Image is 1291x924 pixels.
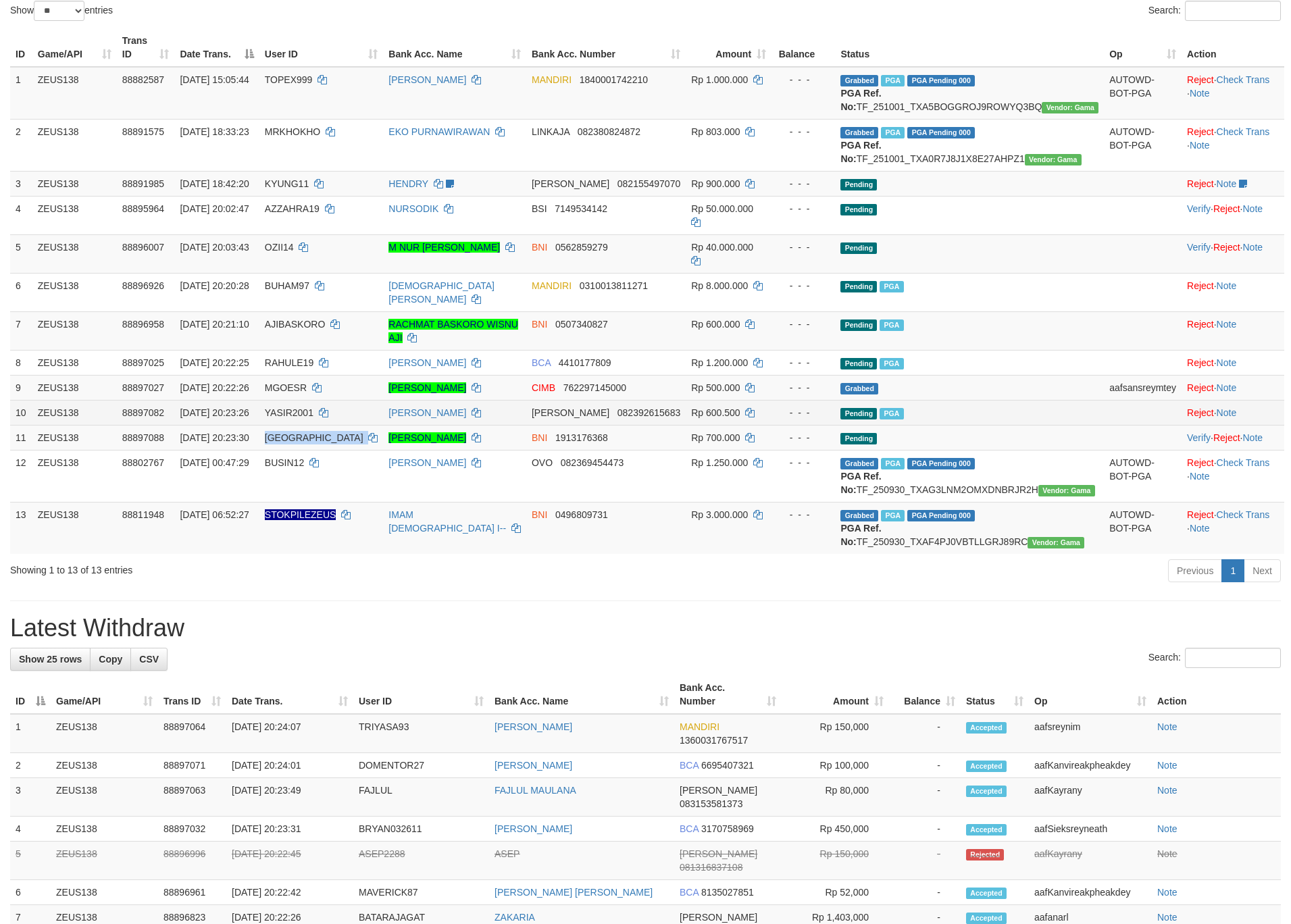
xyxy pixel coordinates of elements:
td: · [1182,350,1284,375]
td: · [1182,273,1284,311]
td: 1 [10,714,51,753]
td: · [1182,375,1284,400]
input: Search: [1185,648,1281,668]
a: Note [1217,319,1237,330]
td: - [889,714,961,753]
a: Note [1217,280,1237,291]
a: [PERSON_NAME] [388,432,466,443]
a: Note [1217,357,1237,368]
span: 88897025 [122,357,164,368]
a: Previous [1168,559,1222,582]
span: BUHAM97 [265,280,309,291]
span: 88802767 [122,457,164,468]
td: ZEUS138 [32,502,117,554]
a: Reject [1187,357,1214,368]
span: 88897088 [122,432,164,443]
th: Trans ID: activate to sort column ascending [158,675,226,714]
span: [DATE] 20:20:28 [180,280,249,291]
span: Grabbed [840,510,878,521]
span: Copy 762297145000 to clipboard [563,382,626,393]
div: - - - [777,125,830,138]
td: 2 [10,753,51,778]
label: Search: [1148,648,1281,668]
td: 2 [10,119,32,171]
span: [DATE] 20:03:43 [180,242,249,253]
td: AUTOWD-BOT-PGA [1104,450,1182,502]
td: ZEUS138 [32,425,117,450]
th: Date Trans.: activate to sort column descending [174,28,259,67]
a: Note [1157,760,1178,771]
a: Reject [1187,319,1214,330]
span: Copy 0507340827 to clipboard [555,319,608,330]
span: Copy 4410177809 to clipboard [559,357,611,368]
a: Note [1190,88,1210,99]
td: AUTOWD-BOT-PGA [1104,119,1182,171]
th: Op: activate to sort column ascending [1029,675,1152,714]
a: Reject [1187,178,1214,189]
span: [PERSON_NAME] [532,178,609,189]
span: 88897082 [122,407,164,418]
b: PGA Ref. No: [840,88,881,112]
span: Rp 900.000 [691,178,740,189]
a: [PERSON_NAME] [495,760,572,771]
span: Rp 8.000.000 [691,280,748,291]
span: 88891575 [122,126,164,137]
span: [DATE] 20:22:25 [180,357,249,368]
a: Note [1190,471,1210,482]
td: [DATE] 20:23:49 [226,778,353,817]
a: Verify [1187,203,1211,214]
span: MANDIRI [532,74,572,85]
span: BSI [532,203,547,214]
td: · · [1182,67,1284,120]
div: - - - [777,177,830,190]
span: 88891985 [122,178,164,189]
a: Reject [1187,509,1214,520]
span: Marked by aafsreyleap [881,510,905,521]
td: ZEUS138 [51,753,158,778]
div: - - - [777,406,830,419]
td: DOMENTOR27 [353,753,489,778]
span: Rp 500.000 [691,382,740,393]
span: Rp 1.200.000 [691,357,748,368]
th: Action [1152,675,1281,714]
div: - - - [777,456,830,469]
span: Accepted [966,761,1007,772]
td: AUTOWD-BOT-PGA [1104,502,1182,554]
a: Reject [1187,280,1214,291]
span: [GEOGRAPHIC_DATA] [265,432,363,443]
span: BNI [532,319,547,330]
span: Pending [840,358,877,369]
span: [DATE] 06:52:27 [180,509,249,520]
a: Reject [1187,126,1214,137]
th: Trans ID: activate to sort column ascending [117,28,175,67]
a: [PERSON_NAME] [388,357,466,368]
a: ZAKARIA [495,912,535,923]
span: Marked by aafsreyleap [881,458,905,469]
span: [DATE] 18:42:20 [180,178,249,189]
span: Vendor URL: https://trx31.1velocity.biz [1042,102,1098,113]
a: Show 25 rows [10,648,91,671]
td: TF_251001_TXA5BOGGROJ9ROWYQ3BQ [835,67,1104,120]
span: Rp 1.000.000 [691,74,748,85]
th: User ID: activate to sort column ascending [353,675,489,714]
th: Op: activate to sort column ascending [1104,28,1182,67]
td: FAJLUL [353,778,489,817]
th: ID [10,28,32,67]
td: ZEUS138 [32,375,117,400]
td: ZEUS138 [32,171,117,196]
div: - - - [777,317,830,331]
th: User ID: activate to sort column ascending [259,28,384,67]
td: 11 [10,425,32,450]
td: Rp 150,000 [782,714,889,753]
td: 7 [10,311,32,350]
span: Vendor URL: https://trx31.1velocity.biz [1028,537,1084,548]
th: Game/API: activate to sort column ascending [51,675,158,714]
a: Note [1157,721,1178,732]
td: TF_250930_TXAF4PJ0VBTLLGRJ89RC [835,502,1104,554]
span: Marked by aafanarl [880,408,903,419]
a: Note [1190,523,1210,534]
span: Pending [840,281,877,292]
label: Show entries [10,1,113,21]
th: Status: activate to sort column ascending [961,675,1029,714]
span: Rp 40.000.000 [691,242,753,253]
